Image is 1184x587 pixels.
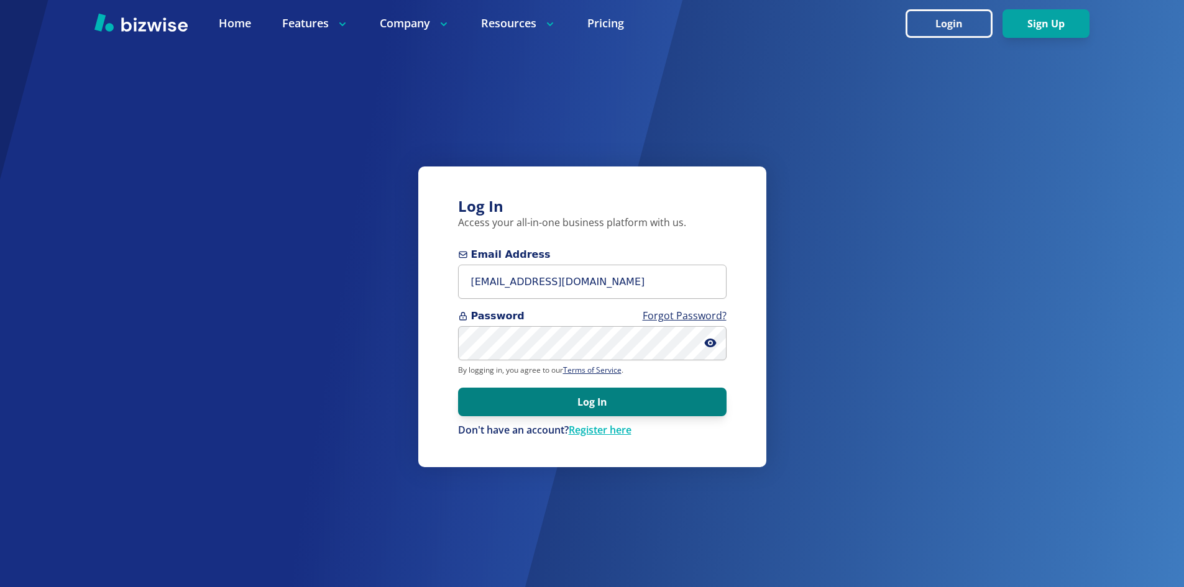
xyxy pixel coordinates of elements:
[458,424,727,437] p: Don't have an account?
[569,423,631,437] a: Register here
[458,216,727,230] p: Access your all-in-one business platform with us.
[1003,18,1090,30] a: Sign Up
[458,265,727,299] input: you@example.com
[906,9,993,38] button: Login
[1003,9,1090,38] button: Sign Up
[458,388,727,416] button: Log In
[458,365,727,375] p: By logging in, you agree to our .
[458,424,727,437] div: Don't have an account?Register here
[380,16,450,31] p: Company
[458,196,727,217] h3: Log In
[219,16,251,31] a: Home
[587,16,624,31] a: Pricing
[94,13,188,32] img: Bizwise Logo
[906,18,1003,30] a: Login
[481,16,556,31] p: Resources
[458,247,727,262] span: Email Address
[282,16,349,31] p: Features
[643,309,727,322] a: Forgot Password?
[458,309,727,324] span: Password
[563,365,622,375] a: Terms of Service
